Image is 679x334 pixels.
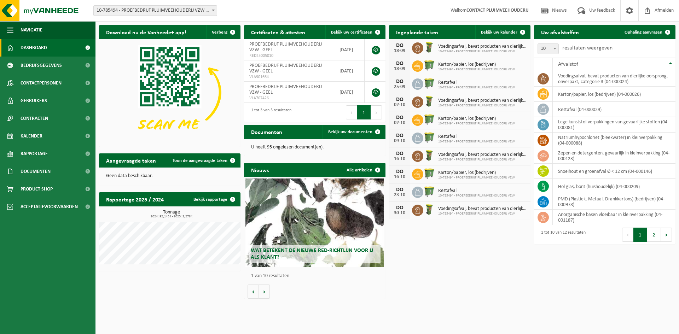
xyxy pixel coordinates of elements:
span: Bekijk uw certificaten [331,30,372,35]
span: Contactpersonen [21,74,62,92]
h3: Tonnage [103,210,240,218]
span: 10 [538,44,558,54]
span: Restafval [438,188,515,194]
div: 02-10 [393,121,407,125]
span: 10-785494 - PROEFBEDRIJF PLUIMVEEHOUDERIJ VZW [438,49,527,54]
td: [DATE] [334,60,365,82]
span: VLA901664 [249,74,329,80]
h2: Download nu de Vanheede+ app! [99,25,193,39]
span: Bedrijfsgegevens [21,57,62,74]
td: anorganische basen vloeibaar in kleinverpakking (04-001187) [553,210,675,225]
div: 18-09 [393,48,407,53]
span: Karton/papier, los (bedrijven) [438,170,515,176]
h2: Uw afvalstoffen [534,25,586,39]
div: DO [393,43,407,48]
p: Geen data beschikbaar. [106,174,233,178]
img: WB-0770-HPE-GN-50 [423,59,435,71]
td: karton/papier, los (bedrijven) (04-000026) [553,87,675,102]
a: Bekijk uw documenten [323,125,385,139]
span: Bekijk uw documenten [328,130,372,134]
span: Dashboard [21,39,47,57]
span: 10 [538,43,559,54]
button: Vorige [248,285,259,299]
div: DO [393,115,407,121]
td: zepen en detergenten, gevaarlijk in kleinverpakking (04-000123) [553,148,675,164]
h2: Ingeplande taken [389,25,445,39]
td: PMD (Plastiek, Metaal, Drankkartons) (bedrijven) (04-000978) [553,194,675,210]
span: Voedingsafval, bevat producten van dierlijke oorsprong, onverpakt, categorie 3 [438,152,527,158]
div: DO [393,205,407,211]
span: Gebruikers [21,92,47,110]
div: 30-10 [393,211,407,216]
span: Contracten [21,110,48,127]
div: DO [393,187,407,193]
div: 18-09 [393,66,407,71]
span: Product Shop [21,180,53,198]
img: WB-0770-HPE-GN-50 [423,186,435,198]
span: Voedingsafval, bevat producten van dierlijke oorsprong, onverpakt, categorie 3 [438,206,527,212]
span: Rapportage [21,145,48,163]
span: Afvalstof [558,61,578,67]
img: WB-0770-HPE-GN-50 [423,131,435,143]
span: RED25005010 [249,53,329,59]
td: restafval (04-000029) [553,102,675,117]
div: DO [393,61,407,66]
div: 23-10 [393,193,407,198]
span: 10-785494 - PROEFBEDRIJF PLUIMVEEHOUDERIJ VZW - GEEL [93,5,217,16]
span: 2024: 92,143 t - 2025: 2,278 t [103,215,240,218]
button: Next [661,228,672,242]
img: Download de VHEPlus App [99,39,240,145]
span: 10-785494 - PROEFBEDRIJF PLUIMVEEHOUDERIJ VZW [438,86,515,90]
span: Navigatie [21,21,42,39]
td: [DATE] [334,39,365,60]
a: Bekijk uw certificaten [325,25,385,39]
span: 10-785494 - PROEFBEDRIJF PLUIMVEEHOUDERIJ VZW [438,68,515,72]
div: DO [393,151,407,157]
span: Ophaling aanvragen [625,30,662,35]
div: DO [393,79,407,84]
div: 1 tot 3 van 3 resultaten [248,105,291,120]
img: WB-0770-HPE-GN-50 [423,77,435,89]
img: WB-0060-HPE-GN-50 [423,95,435,107]
span: Karton/papier, los (bedrijven) [438,62,515,68]
td: snoeihout en groenafval Ø < 12 cm (04-000146) [553,164,675,179]
img: WB-0770-HPE-GN-50 [423,113,435,125]
span: 10-785494 - PROEFBEDRIJF PLUIMVEEHOUDERIJ VZW [438,158,527,162]
span: 10-785494 - PROEFBEDRIJF PLUIMVEEHOUDERIJ VZW [438,194,515,198]
span: PROEFBEDRIJF PLUIMVEEHOUDERIJ VZW - GEEL [249,84,322,95]
div: 16-10 [393,175,407,180]
a: Bekijk rapportage [188,192,240,206]
span: Voedingsafval, bevat producten van dierlijke oorsprong, onverpakt, categorie 3 [438,98,527,104]
span: Restafval [438,134,515,140]
td: voedingsafval, bevat producten van dierlijke oorsprong, onverpakt, categorie 3 (04-000024) [553,71,675,87]
button: Verberg [206,25,240,39]
button: Previous [622,228,633,242]
button: Next [371,105,382,119]
a: Ophaling aanvragen [619,25,675,39]
a: Alle artikelen [341,163,385,177]
button: 1 [357,105,371,119]
span: Karton/papier, los (bedrijven) [438,116,515,122]
span: Wat betekent de nieuwe RED-richtlijn voor u als klant? [251,248,373,260]
span: 10-785494 - PROEFBEDRIJF PLUIMVEEHOUDERIJ VZW - GEEL [94,6,217,16]
button: Volgende [259,285,270,299]
a: Bekijk uw kalender [475,25,530,39]
img: WB-0060-HPE-GN-50 [423,204,435,216]
button: Previous [346,105,357,119]
h2: Nieuws [244,163,276,177]
span: 10-785494 - PROEFBEDRIJF PLUIMVEEHOUDERIJ VZW [438,176,515,180]
div: 09-10 [393,139,407,143]
span: Verberg [212,30,227,35]
div: 02-10 [393,102,407,107]
img: WB-0060-HPE-GN-50 [423,150,435,162]
p: U heeft 95 ongelezen document(en). [251,145,378,150]
h2: Certificaten & attesten [244,25,312,39]
img: WB-0770-HPE-GN-50 [423,168,435,180]
td: lege kunststof verpakkingen van gevaarlijke stoffen (04-000081) [553,117,675,133]
div: DO [393,169,407,175]
button: 1 [633,228,647,242]
strong: CONTACT PLUIMVEEHOUDERIJ [466,8,529,13]
p: 1 van 10 resultaten [251,274,382,279]
span: PROEFBEDRIJF PLUIMVEEHOUDERIJ VZW - GEEL [249,42,322,53]
h2: Rapportage 2025 / 2024 [99,192,171,206]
